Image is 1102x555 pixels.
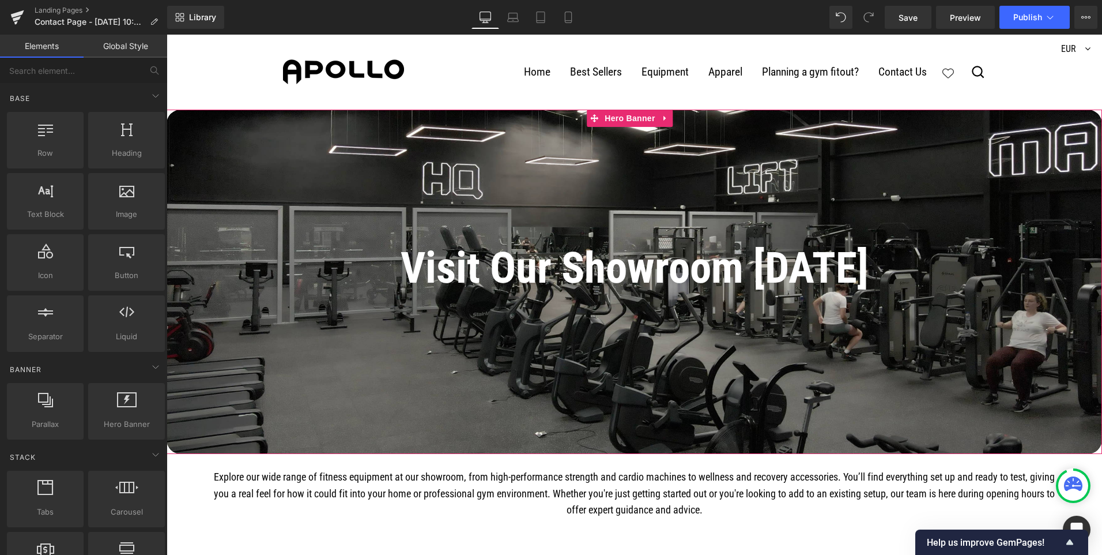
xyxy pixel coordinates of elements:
span: Publish [1013,13,1042,22]
a: EUR [877,6,930,23]
button: Publish [999,6,1070,29]
span: Hero Banner [92,418,161,430]
button: Undo [829,6,852,29]
a: Expand / Collapse [492,75,507,92]
span: Heading [92,147,161,159]
a: Planning a gym fitout? [587,24,701,51]
span: Preview [950,12,981,24]
span: Save [899,12,918,24]
span: Icon [10,269,80,282]
h1: Visit Our Showroom [DATE] [44,205,892,262]
span: Carousel [92,506,161,518]
span: Hero Banner [435,75,491,92]
span: Parallax [10,418,80,430]
span: Liquid [92,331,161,343]
span: Row [10,147,80,159]
span: Base [9,93,31,104]
a: Preview [936,6,995,29]
button: Show survey - Help us improve GemPages! [927,535,1077,549]
a: Landing Pages [35,6,167,15]
span: Image [92,208,161,220]
a: New Library [167,6,224,29]
div: Open Intercom Messenger [1063,516,1090,543]
span: Separator [10,331,80,343]
a: Home [349,24,393,51]
span: Help us improve GemPages! [927,537,1063,548]
a: Tablet [527,6,554,29]
div: Primary [237,17,769,58]
button: More [1074,6,1097,29]
span: Tabs [10,506,80,518]
a: Laptop [499,6,527,29]
img: Apollofitness.ie [116,25,237,50]
button: Redo [857,6,880,29]
span: Text Block [10,208,80,220]
a: Apparel [533,24,584,51]
span: Contact Page - [DATE] 10:45:33 [35,17,145,27]
a: Equipment [466,24,531,51]
a: Contact Us [703,24,769,51]
a: Desktop [471,6,499,29]
span: Button [92,269,161,282]
span: Stack [9,452,37,463]
a: Mobile [554,6,582,29]
a: Wishlist page link [776,32,787,43]
a: Best Sellers [395,24,464,51]
span: EUR [880,6,924,23]
p: Explore our wide range of fitness equipment at our showroom, from high-performance strength and c... [44,434,892,484]
span: Banner [9,364,43,375]
a: Global Style [84,35,167,58]
span: Library [189,12,216,22]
